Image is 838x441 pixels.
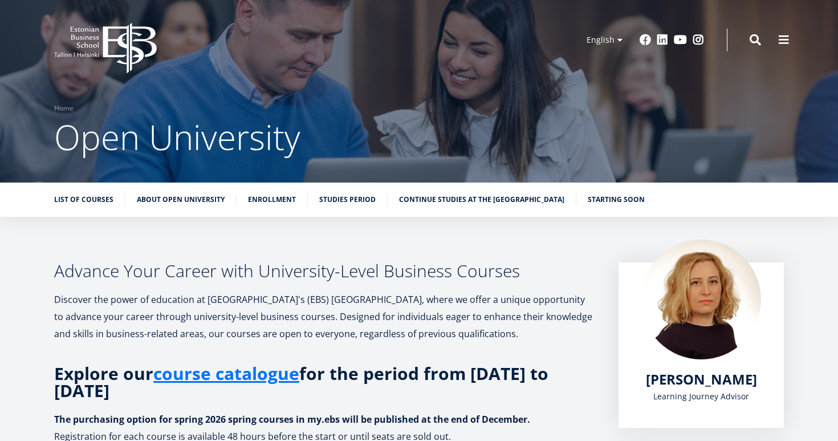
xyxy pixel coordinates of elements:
[641,240,761,359] img: Kadri Osula Learning Journey Advisor
[657,34,668,46] a: Linkedin
[693,34,704,46] a: Instagram
[54,103,74,114] a: Home
[674,34,687,46] a: Youtube
[399,194,564,205] a: Continue studies at the [GEOGRAPHIC_DATA]
[54,114,300,160] span: Open University
[646,371,757,388] a: [PERSON_NAME]
[248,194,296,205] a: Enrollment
[54,413,530,426] strong: The purchasing option for spring 2026 spring courses in my.ebs will be published at the end of De...
[137,194,225,205] a: About Open University
[54,194,113,205] a: List of Courses
[54,291,596,342] p: Discover the power of education at [GEOGRAPHIC_DATA]'s (EBS) [GEOGRAPHIC_DATA], where we offer a ...
[153,365,299,382] a: course catalogue
[646,370,757,389] span: [PERSON_NAME]
[54,362,548,402] strong: Explore our for the period from [DATE] to [DATE]
[588,194,645,205] a: Starting soon
[641,388,761,405] div: Learning Journey Advisor
[319,194,376,205] a: Studies period
[640,34,651,46] a: Facebook
[54,262,596,280] h3: Advance Your Career with University-Level Business Courses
